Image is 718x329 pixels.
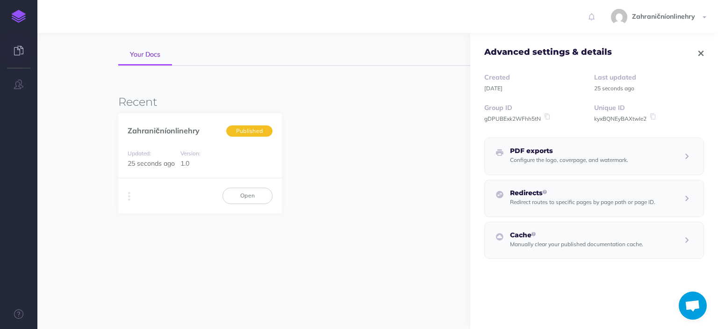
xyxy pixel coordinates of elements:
h5: Redirects [510,190,655,197]
div: Открытый чат [679,292,707,320]
h5: Cache [510,232,643,239]
h5: PDF exports [510,147,628,154]
small: Version: [180,150,201,157]
small: gDPUBExk2WFhh5tN [484,115,541,122]
small: [DATE] [484,85,503,92]
small: Configure the logo, coverpage, and watermark. [510,156,628,163]
img: logo-mark.svg [12,10,26,23]
a: Your Docs [118,44,172,66]
small: Manually clear your published documentation cache. [510,241,643,248]
img: 02f067bc02a4e769c0fc1d4639bc8a05.jpg [611,9,627,25]
strong: Unique ID [594,103,625,112]
span: 25 seconds ago [128,159,175,168]
small: Updated: [128,150,151,157]
h3: Recent [118,96,637,108]
span: Your Docs [130,50,160,58]
a: Open [223,188,273,204]
small: kyxBQNEyBAXtwIe2 [594,115,646,122]
small: Redirect routes to specific pages by page path or page ID. [510,198,655,205]
a: Zahraničníonlinehry [128,126,200,135]
h4: Advanced settings & details [484,48,612,57]
small: 25 seconds ago [594,85,634,92]
strong: Last updated [594,73,636,81]
strong: Created [484,73,510,81]
span: 1.0 [180,159,189,168]
strong: Group ID [484,103,512,112]
span: Zahraničníonlinehry [627,12,700,21]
